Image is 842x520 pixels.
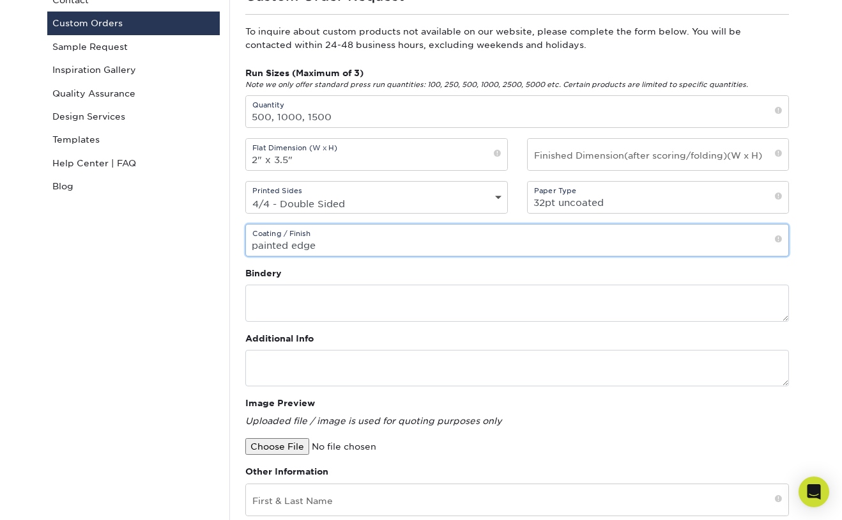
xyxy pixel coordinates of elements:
[799,477,829,507] div: Open Intercom Messenger
[245,81,748,89] em: Note we only offer standard press run quantities: 100, 250, 500, 1000, 2500, 5000 etc. Certain pr...
[47,12,220,35] a: Custom Orders
[245,466,328,477] strong: Other Information
[47,105,220,128] a: Design Services
[245,333,314,343] strong: Additional Info
[245,68,364,78] strong: Run Sizes (Maximum of 3)
[47,128,220,151] a: Templates
[47,152,220,175] a: Help Center | FAQ
[245,416,501,426] em: Uploaded file / image is used for quoting purposes only
[47,35,220,58] a: Sample Request
[47,58,220,81] a: Inspiration Gallery
[245,398,315,408] strong: Image Preview
[245,268,282,278] strong: Bindery
[245,25,789,51] p: To inquire about custom products not available on our website, please complete the form below. Yo...
[47,175,220,198] a: Blog
[47,82,220,105] a: Quality Assurance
